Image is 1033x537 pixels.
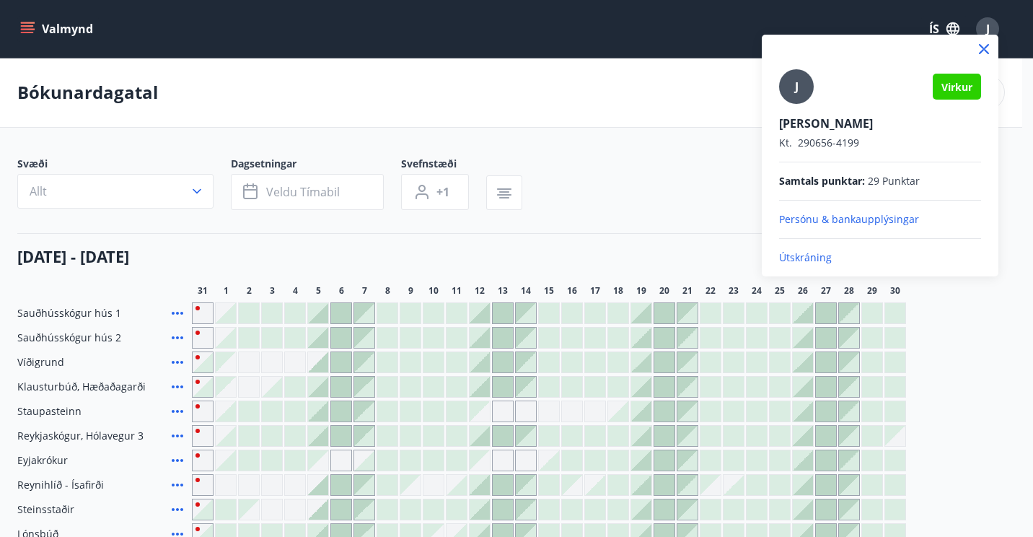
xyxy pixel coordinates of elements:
span: Kt. [779,136,792,149]
p: Persónu & bankaupplýsingar [779,212,981,227]
span: Samtals punktar : [779,174,865,188]
p: 290656-4199 [779,136,981,150]
span: 29 Punktar [868,174,920,188]
p: [PERSON_NAME] [779,115,981,131]
span: Virkur [941,80,972,94]
p: Útskráning [779,250,981,265]
span: J [795,79,799,95]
